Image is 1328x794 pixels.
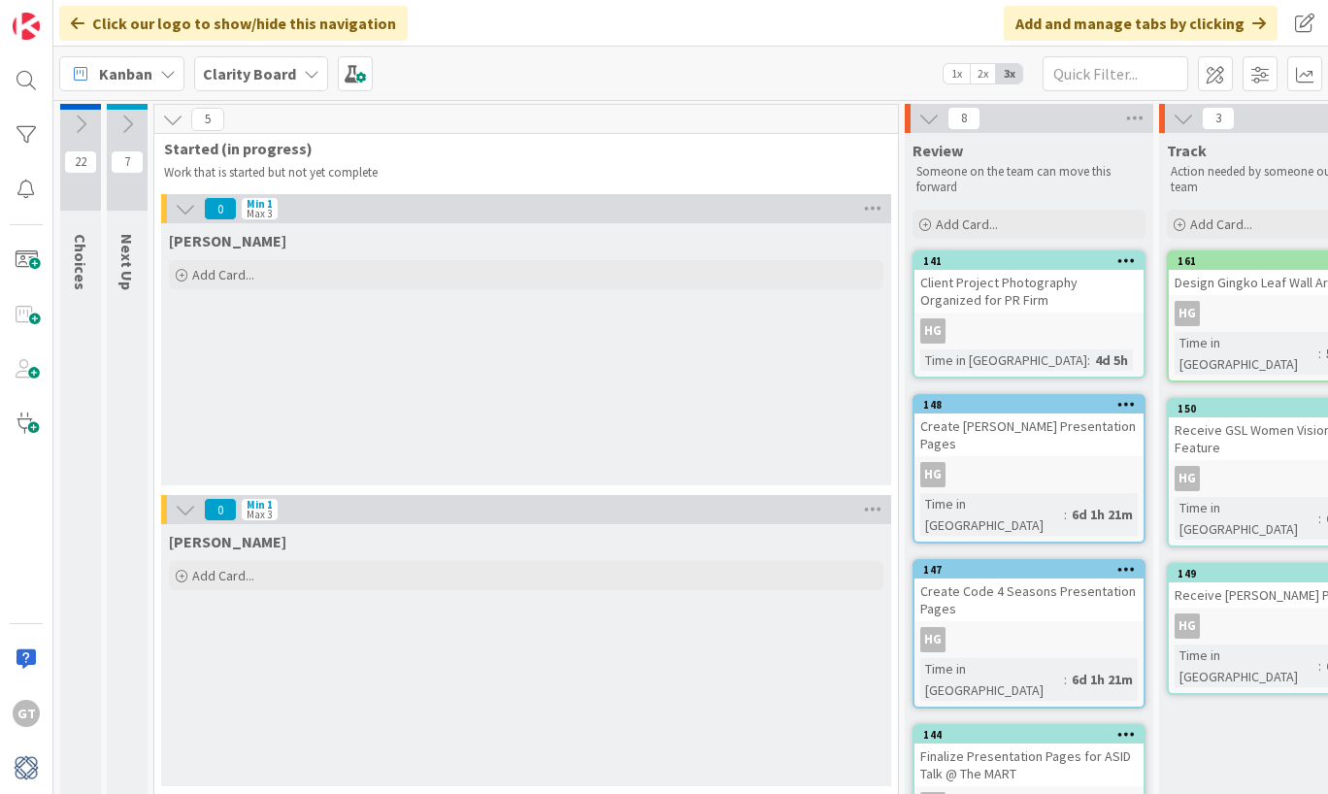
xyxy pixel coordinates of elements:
div: HG [1175,301,1200,326]
span: : [1064,504,1067,525]
div: 141 [914,252,1144,270]
div: Min 1 [247,199,273,209]
span: : [1087,349,1090,371]
div: 4d 5h [1090,349,1133,371]
div: Min 1 [247,500,273,510]
span: 0 [204,498,237,521]
div: Time in [GEOGRAPHIC_DATA] [920,658,1064,701]
a: 141Client Project Photography Organized for PR FirmHGTime in [GEOGRAPHIC_DATA]:4d 5h [913,250,1145,379]
span: Add Card... [192,266,254,283]
span: Review [913,141,963,160]
div: 144Finalize Presentation Pages for ASID Talk @ The MART [914,726,1144,786]
div: 6d 1h 21m [1067,669,1138,690]
img: Visit kanbanzone.com [13,13,40,40]
div: HG [1175,466,1200,491]
span: 1x [944,64,970,83]
span: 3x [996,64,1022,83]
div: HG [1175,613,1200,639]
span: Add Card... [936,215,998,233]
p: Work that is started but not yet complete [164,165,875,181]
div: Finalize Presentation Pages for ASID Talk @ The MART [914,744,1144,786]
span: Track [1167,141,1207,160]
div: Max 3 [247,209,272,218]
span: Kanban [99,62,152,85]
div: GT [13,700,40,727]
span: 0 [204,197,237,220]
div: 144 [914,726,1144,744]
p: Someone on the team can move this forward [916,164,1142,196]
div: HG [914,627,1144,652]
div: 148 [923,398,1144,412]
div: Time in [GEOGRAPHIC_DATA] [1175,645,1318,687]
span: Lisa T. [169,532,286,551]
span: Started (in progress) [164,139,874,158]
span: Gina [169,231,286,250]
b: Clarity Board [203,64,296,83]
div: 148Create [PERSON_NAME] Presentation Pages [914,396,1144,456]
input: Quick Filter... [1043,56,1188,91]
a: 147Create Code 4 Seasons Presentation PagesHGTime in [GEOGRAPHIC_DATA]:6d 1h 21m [913,559,1145,709]
div: 147Create Code 4 Seasons Presentation Pages [914,561,1144,621]
div: Time in [GEOGRAPHIC_DATA] [920,493,1064,536]
div: Create [PERSON_NAME] Presentation Pages [914,414,1144,456]
span: 5 [191,108,224,131]
span: 2x [970,64,996,83]
a: 148Create [PERSON_NAME] Presentation PagesHGTime in [GEOGRAPHIC_DATA]:6d 1h 21m [913,394,1145,544]
div: 148 [914,396,1144,414]
div: Create Code 4 Seasons Presentation Pages [914,579,1144,621]
span: 8 [947,107,980,130]
div: 144 [923,728,1144,742]
span: : [1318,343,1321,364]
span: 22 [64,150,97,174]
span: Add Card... [1190,215,1252,233]
div: Max 3 [247,510,272,519]
div: HG [920,627,946,652]
span: Next Up [117,234,137,290]
div: Click our logo to show/hide this navigation [59,6,408,41]
span: : [1318,655,1321,677]
span: 3 [1202,107,1235,130]
div: 141Client Project Photography Organized for PR Firm [914,252,1144,313]
span: Choices [71,234,90,290]
span: 7 [111,150,144,174]
div: 147 [914,561,1144,579]
span: Add Card... [192,567,254,584]
div: 147 [923,563,1144,577]
div: Time in [GEOGRAPHIC_DATA] [920,349,1087,371]
span: : [1318,508,1321,529]
img: avatar [13,754,40,781]
div: HG [920,318,946,344]
div: HG [914,462,1144,487]
div: Client Project Photography Organized for PR Firm [914,270,1144,313]
div: Time in [GEOGRAPHIC_DATA] [1175,332,1318,375]
div: Time in [GEOGRAPHIC_DATA] [1175,497,1318,540]
span: : [1064,669,1067,690]
div: Add and manage tabs by clicking [1004,6,1278,41]
div: 141 [923,254,1144,268]
div: HG [914,318,1144,344]
div: HG [920,462,946,487]
div: 6d 1h 21m [1067,504,1138,525]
